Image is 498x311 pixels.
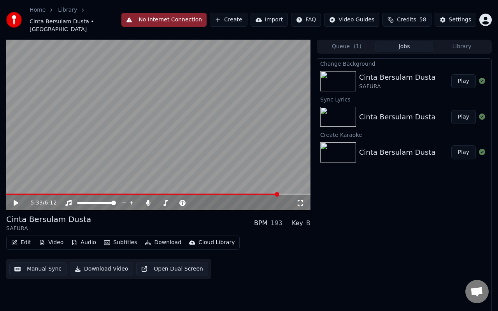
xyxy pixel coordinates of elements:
[291,13,321,27] button: FAQ
[397,16,416,24] span: Credits
[451,74,476,88] button: Play
[318,41,375,52] button: Queue
[6,12,22,28] img: youka
[9,262,67,276] button: Manual Sync
[451,145,476,159] button: Play
[435,13,476,27] button: Settings
[30,6,46,14] a: Home
[449,16,471,24] div: Settings
[375,41,433,52] button: Jobs
[317,59,491,68] div: Change Background
[136,262,208,276] button: Open Dual Screen
[433,41,491,52] button: Library
[198,239,235,246] div: Cloud Library
[6,225,91,232] div: SAFURA
[306,218,310,228] div: B
[292,218,303,228] div: Key
[317,130,491,139] div: Create Karaoke
[324,13,379,27] button: Video Guides
[58,6,77,14] a: Library
[142,237,184,248] button: Download
[70,262,133,276] button: Download Video
[354,43,361,51] span: ( 1 )
[101,237,140,248] button: Subtitles
[30,6,121,33] nav: breadcrumb
[30,199,49,207] div: /
[359,83,435,91] div: SAFURA
[8,237,34,248] button: Edit
[270,218,282,228] div: 193
[36,237,67,248] button: Video
[44,199,56,207] span: 6:12
[359,112,435,122] div: Cinta Bersulam Dusta
[68,237,99,248] button: Audio
[210,13,247,27] button: Create
[359,147,435,158] div: Cinta Bersulam Dusta
[382,13,431,27] button: Credits58
[121,13,207,27] button: No Internet Connection
[6,214,91,225] div: Cinta Bersulam Dusta
[465,280,489,303] a: Open chat
[30,199,42,207] span: 5:33
[451,110,476,124] button: Play
[251,13,288,27] button: Import
[419,16,426,24] span: 58
[30,18,121,33] span: Cinta Bersulam Dusta • [GEOGRAPHIC_DATA]
[317,94,491,104] div: Sync Lyrics
[254,218,267,228] div: BPM
[359,72,435,83] div: Cinta Bersulam Dusta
